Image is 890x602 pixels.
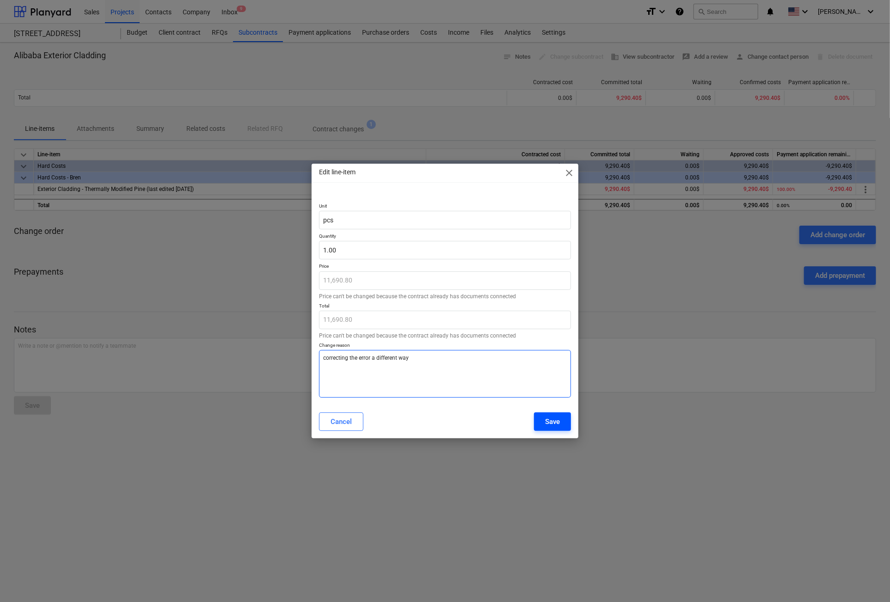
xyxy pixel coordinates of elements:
div: Cancel [331,416,352,428]
div: Save [545,416,560,428]
input: Total [319,311,571,329]
input: Unit [319,211,571,229]
p: Price can't be changed because the contract already has documents connected [319,294,571,299]
textarea: correcting the error a different way [319,350,571,398]
p: Change reason [319,342,571,350]
p: Price [319,263,571,271]
p: Unit [319,203,571,211]
input: Price [319,271,571,290]
input: Quantity [319,241,571,259]
p: Total [319,303,571,311]
p: Quantity [319,233,571,241]
button: Cancel [319,412,363,431]
span: close [564,167,575,178]
p: Price can't be changed because the contract already has documents connected [319,333,571,338]
iframe: Chat Widget [844,558,890,602]
button: Save [534,412,571,431]
p: Edit line-item [319,167,356,177]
